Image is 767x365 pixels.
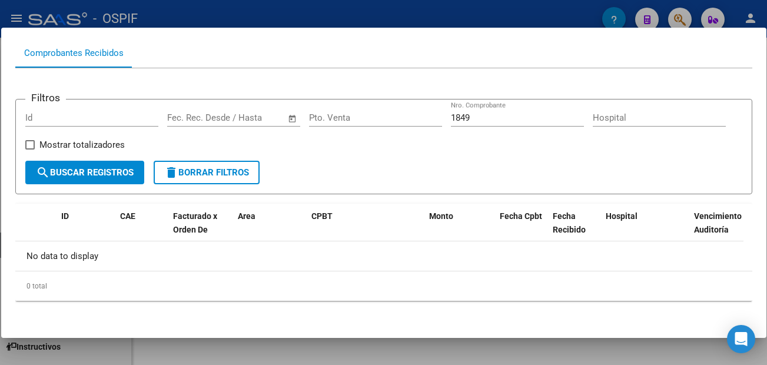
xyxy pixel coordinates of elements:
mat-icon: search [36,165,50,180]
span: Hospital [606,211,637,221]
span: Facturado x Orden De [173,211,217,234]
span: Fecha Cpbt [500,211,542,221]
datatable-header-cell: Fecha Recibido [548,204,601,255]
span: Borrar Filtros [164,167,249,178]
datatable-header-cell: Facturado x Orden De [168,204,233,255]
mat-icon: delete [164,165,178,180]
span: CAE [120,211,135,221]
span: Vencimiento Auditoría [694,211,742,234]
div: No data to display [15,241,743,271]
span: Fecha Recibido [553,211,586,234]
span: Monto [429,211,453,221]
span: ID [61,211,69,221]
datatable-header-cell: CAE [115,204,168,255]
datatable-header-cell: CPBT [307,204,424,255]
input: Start date [167,112,205,123]
datatable-header-cell: Monto [424,204,495,255]
input: End date [216,112,273,123]
div: Open Intercom Messenger [727,325,755,353]
h3: Filtros [25,90,66,105]
button: Open calendar [285,112,299,125]
datatable-header-cell: Area [233,204,307,255]
div: Comprobantes Recibidos [24,47,124,60]
datatable-header-cell: Hospital [601,204,689,255]
datatable-header-cell: Vencimiento Auditoría [689,204,742,255]
button: Borrar Filtros [154,161,260,184]
datatable-header-cell: Fecha Cpbt [495,204,548,255]
span: Area [238,211,255,221]
span: CPBT [311,211,333,221]
span: Mostrar totalizadores [39,138,125,152]
div: 0 total [15,271,752,301]
span: Buscar Registros [36,167,134,178]
datatable-header-cell: ID [57,204,115,255]
button: Buscar Registros [25,161,144,184]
